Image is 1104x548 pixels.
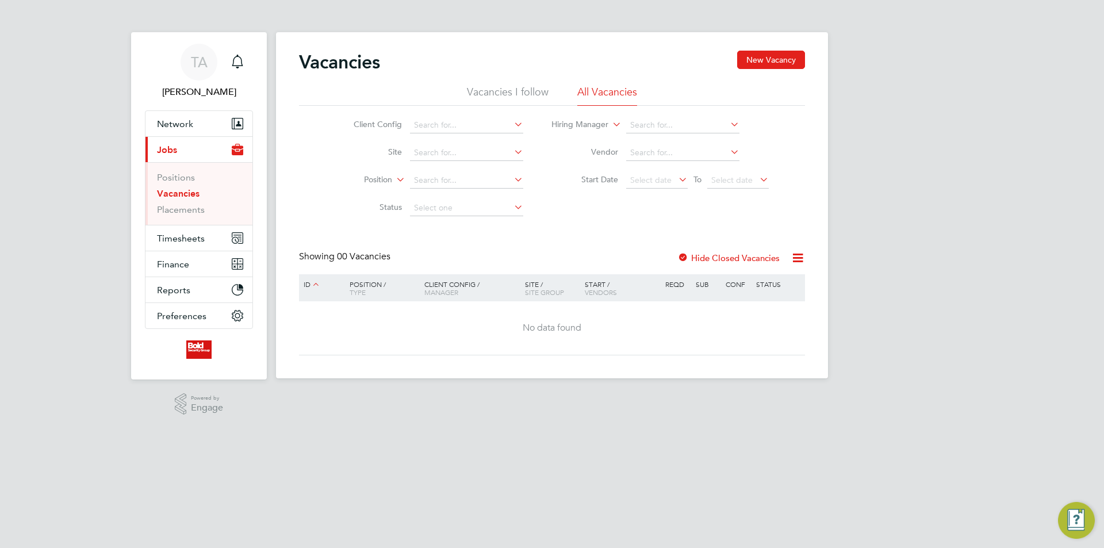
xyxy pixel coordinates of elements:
button: Finance [145,251,252,277]
span: TA [191,55,208,70]
button: Jobs [145,137,252,162]
span: Type [350,288,366,297]
span: Jobs [157,144,177,155]
div: Sub [693,274,723,294]
label: Vendor [552,147,618,157]
span: Timesheets [157,233,205,244]
input: Select one [410,200,523,216]
span: Vendors [585,288,617,297]
span: Manager [424,288,458,297]
button: Preferences [145,303,252,328]
span: Engage [191,403,223,413]
label: Status [336,202,402,212]
button: Timesheets [145,225,252,251]
button: Engage Resource Center [1058,502,1095,539]
div: Start / [582,274,662,302]
input: Search for... [410,173,523,189]
input: Search for... [626,117,739,133]
a: Placements [157,204,205,215]
button: Reports [145,277,252,302]
span: Tauseef Anjum [145,85,253,99]
div: Client Config / [421,274,522,302]
div: Status [753,274,803,294]
h2: Vacancies [299,51,380,74]
span: 00 Vacancies [337,251,390,262]
span: To [690,172,705,187]
div: Site / [522,274,582,302]
label: Hide Closed Vacancies [677,252,780,263]
div: Reqd [662,274,692,294]
label: Start Date [552,174,618,185]
div: Jobs [145,162,252,225]
div: Conf [723,274,753,294]
li: All Vacancies [577,85,637,106]
a: Vacancies [157,188,200,199]
a: Positions [157,172,195,183]
span: Reports [157,285,190,296]
a: Powered byEngage [175,393,224,415]
li: Vacancies I follow [467,85,549,106]
label: Client Config [336,119,402,129]
span: Finance [157,259,189,270]
div: No data found [301,322,803,334]
span: Select date [630,175,672,185]
span: Site Group [525,288,564,297]
div: Showing [299,251,393,263]
button: New Vacancy [737,51,805,69]
div: ID [301,274,341,295]
a: Go to home page [145,340,253,359]
span: Powered by [191,393,223,403]
input: Search for... [410,145,523,161]
span: Preferences [157,311,206,321]
a: TA[PERSON_NAME] [145,44,253,99]
label: Site [336,147,402,157]
span: Network [157,118,193,129]
img: bold-logo-retina.png [186,340,212,359]
div: Position / [341,274,421,302]
button: Network [145,111,252,136]
label: Position [326,174,392,186]
nav: Main navigation [131,32,267,380]
label: Hiring Manager [542,119,608,131]
input: Search for... [410,117,523,133]
input: Search for... [626,145,739,161]
span: Select date [711,175,753,185]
